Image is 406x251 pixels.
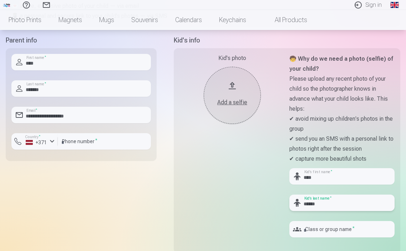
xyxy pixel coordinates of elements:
p: ✔ send you an SMS with a personal link to photos right after the session [289,134,395,154]
p: ✔ avoid mixing up children's photos in the group [289,114,395,134]
a: Souvenirs [123,10,167,30]
h5: Kid's info [174,35,400,45]
h5: Parent info [6,35,157,45]
button: Country*+371 [11,133,58,150]
div: Kid's photo [179,54,285,62]
a: Magnets [50,10,91,30]
a: Calendars [167,10,210,30]
label: Country [23,134,43,140]
p: ✔ capture more beautiful shots [289,154,395,164]
a: Keychains [210,10,255,30]
div: Add a selfie [211,98,254,107]
a: All products [255,10,316,30]
p: Please upload any recent photo of your child so the photographer knows in advance what your child... [289,74,395,114]
img: /fa3 [3,3,11,7]
a: Mugs [91,10,123,30]
strong: 🧒 Why do we need a photo (selfie) of your child? [289,55,393,72]
button: Add a selfie [204,67,261,124]
div: +371 [26,139,47,146]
